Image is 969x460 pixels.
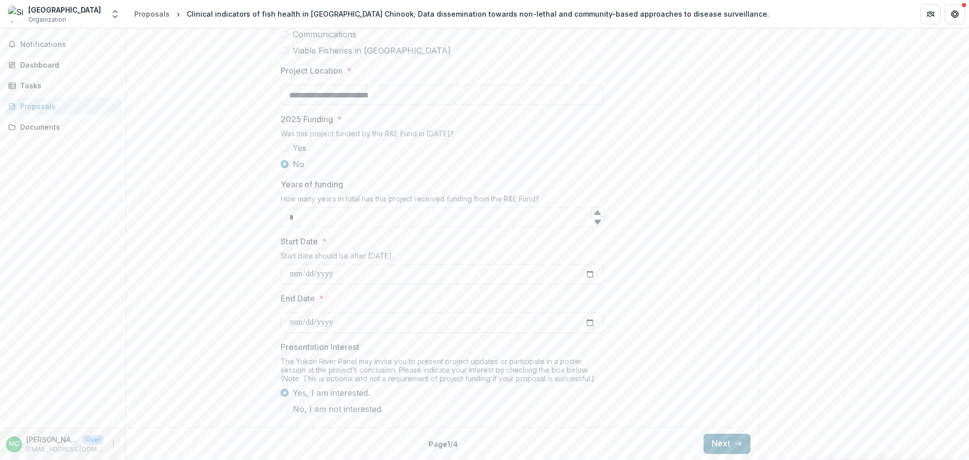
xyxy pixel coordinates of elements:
div: The Yukon River Panel may invite you to present project updates or participate in a poster sessio... [281,357,604,387]
p: [PERSON_NAME] [26,434,79,445]
img: Sitka Sound Science Center [8,6,24,22]
div: How many years in total has this project received funding from the R&E Fund? [281,194,604,207]
span: Yes [293,142,306,154]
p: User [83,435,103,444]
p: Presentation Interest [281,341,359,353]
p: End Date [281,292,315,304]
button: Partners [921,4,941,24]
p: Project Location [281,65,343,77]
a: Proposals [130,7,174,21]
div: Was this project funded by the R&E Fund in [DATE]? [281,129,604,142]
div: Dashboard [20,60,114,70]
div: [GEOGRAPHIC_DATA] [28,5,101,15]
span: Yes, I am interested. [293,387,370,399]
span: Communications [293,28,356,40]
p: Start Date [281,235,318,247]
div: Documents [20,122,114,132]
button: Get Help [945,4,965,24]
div: Start date should be after [DATE]. [281,251,604,264]
span: No, I am not interested. [293,403,383,415]
button: Notifications [4,36,122,53]
span: Organization [28,15,66,24]
p: [EMAIL_ADDRESS][DOMAIN_NAME] [26,445,103,454]
p: Years of funding [281,178,343,190]
a: Documents [4,119,122,135]
a: Proposals [4,98,122,115]
div: Tasks [20,80,114,91]
p: 2025 Funding [281,113,333,125]
button: Next [704,434,750,454]
button: More [107,438,120,450]
span: No [293,158,304,170]
span: Viable Fisheries in [GEOGRAPHIC_DATA] [293,44,451,57]
a: Dashboard [4,57,122,73]
p: Page 1 / 4 [428,439,458,449]
button: Open entity switcher [108,4,122,24]
div: Proposals [20,101,114,112]
div: Morag Clinton [9,441,19,447]
a: Tasks [4,77,122,94]
nav: breadcrumb [130,7,773,21]
div: Clinical indicators of fish health in [GEOGRAPHIC_DATA] Chinook; Data dissemination towards non-l... [187,9,769,19]
span: Notifications [20,40,118,49]
div: Proposals [134,9,170,19]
